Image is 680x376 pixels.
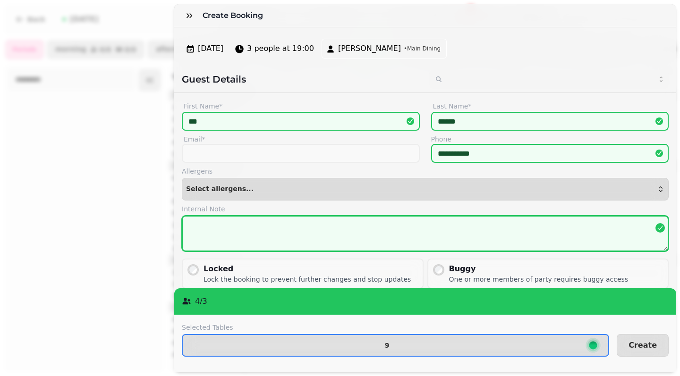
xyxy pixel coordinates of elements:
[182,204,669,214] label: Internal Note
[385,342,390,349] p: 9
[182,73,422,86] h2: Guest Details
[247,43,314,54] span: 3 people at 19:00
[182,323,609,332] label: Selected Tables
[449,275,629,284] div: One or more members of party requires buggy access
[449,263,629,275] div: Buggy
[182,334,609,357] button: 9
[204,275,411,284] div: Lock the booking to prevent further changes and stop updates
[186,185,254,193] span: Select allergens...
[195,296,207,307] p: 4 / 3
[198,43,223,54] span: [DATE]
[182,134,420,144] label: Email*
[617,334,669,357] button: Create
[431,134,669,144] label: Phone
[629,342,657,349] span: Create
[431,100,669,112] label: Last Name*
[182,100,420,112] label: First Name*
[182,178,669,201] button: Select allergens...
[404,45,441,52] span: • Main Dining
[204,263,411,275] div: Locked
[182,167,669,176] label: Allergens
[203,10,267,21] h3: Create Booking
[338,43,401,54] span: [PERSON_NAME]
